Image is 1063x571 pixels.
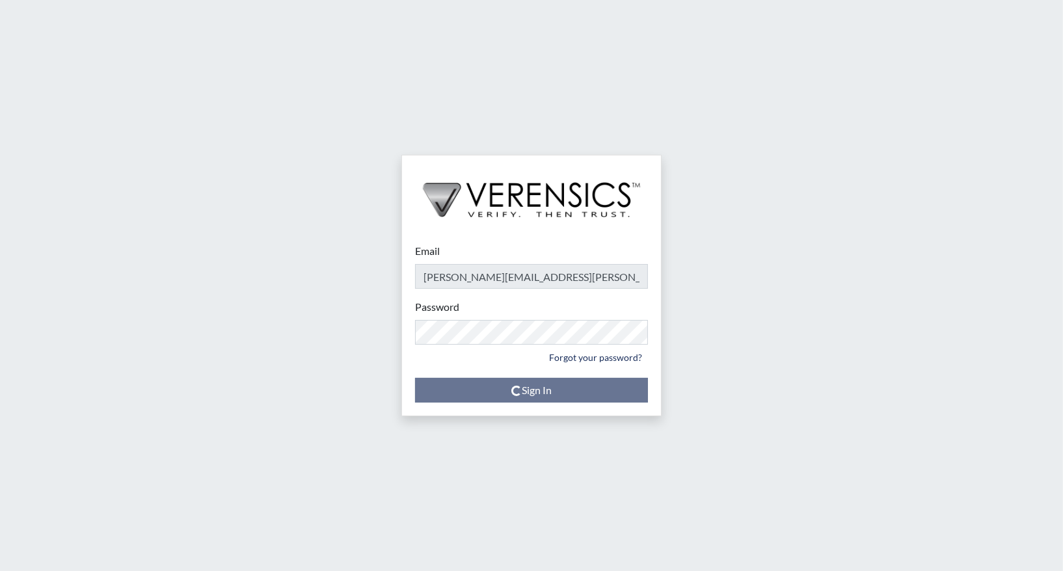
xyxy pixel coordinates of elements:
img: logo-wide-black.2aad4157.png [402,155,661,231]
label: Password [415,299,459,315]
button: Sign In [415,378,648,403]
label: Email [415,243,440,259]
input: Email [415,264,648,289]
a: Forgot your password? [543,347,648,367]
